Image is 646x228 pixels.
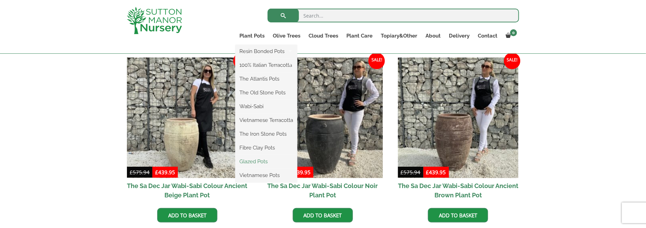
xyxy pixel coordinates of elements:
[130,169,133,176] span: £
[130,169,150,176] bdi: 575.94
[235,87,297,98] a: The Old Stone Pots
[426,169,429,176] span: £
[262,58,383,203] a: Sale! The Sa Dec Jar Wabi-Sabi Colour Noir Plant Pot
[398,58,519,178] img: The Sa Dec Jar Wabi-Sabi Colour Ancient Brown Plant Pot
[377,31,421,41] a: Topiary&Other
[127,58,248,178] img: The Sa Dec Jar Wabi-Sabi Colour Ancient Beige Plant Pot
[398,178,519,203] h2: The Sa Dec Jar Wabi-Sabi Colour Ancient Brown Plant Pot
[504,53,520,69] span: Sale!
[474,31,502,41] a: Contact
[155,169,158,176] span: £
[445,31,474,41] a: Delivery
[157,208,217,222] a: Add to basket: “The Sa Dec Jar Wabi-Sabi Colour Ancient Beige Plant Pot”
[428,208,488,222] a: Add to basket: “The Sa Dec Jar Wabi-Sabi Colour Ancient Brown Plant Pot”
[235,101,297,112] a: Wabi-Sabi
[401,169,421,176] bdi: 575.94
[426,169,446,176] bdi: 439.95
[269,31,304,41] a: Olive Trees
[235,31,269,41] a: Plant Pots
[235,129,297,139] a: The Iron Stone Pots
[235,74,297,84] a: The Atlantis Pots
[235,115,297,125] a: Vietnamese Terracotta
[502,31,519,41] a: 0
[127,58,248,203] a: Sale! The Sa Dec Jar Wabi-Sabi Colour Ancient Beige Plant Pot
[398,58,519,203] a: Sale! The Sa Dec Jar Wabi-Sabi Colour Ancient Brown Plant Pot
[235,156,297,167] a: Glazed Pots
[233,53,250,69] span: Sale!
[262,178,383,203] h2: The Sa Dec Jar Wabi-Sabi Colour Noir Plant Pot
[235,46,297,56] a: Resin Bonded Pots
[368,53,385,69] span: Sale!
[421,31,445,41] a: About
[304,31,342,41] a: Cloud Trees
[235,60,297,70] a: 100% Italian Terracotta
[127,7,182,34] img: logo
[262,58,383,178] img: The Sa Dec Jar Wabi-Sabi Colour Noir Plant Pot
[235,170,297,180] a: Vietnamese Pots
[235,143,297,153] a: Fibre Clay Pots
[268,9,519,22] input: Search...
[401,169,404,176] span: £
[293,208,353,222] a: Add to basket: “The Sa Dec Jar Wabi-Sabi Colour Noir Plant Pot”
[155,169,175,176] bdi: 439.95
[342,31,377,41] a: Plant Care
[291,169,311,176] bdi: 439.95
[127,178,248,203] h2: The Sa Dec Jar Wabi-Sabi Colour Ancient Beige Plant Pot
[510,29,517,36] span: 0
